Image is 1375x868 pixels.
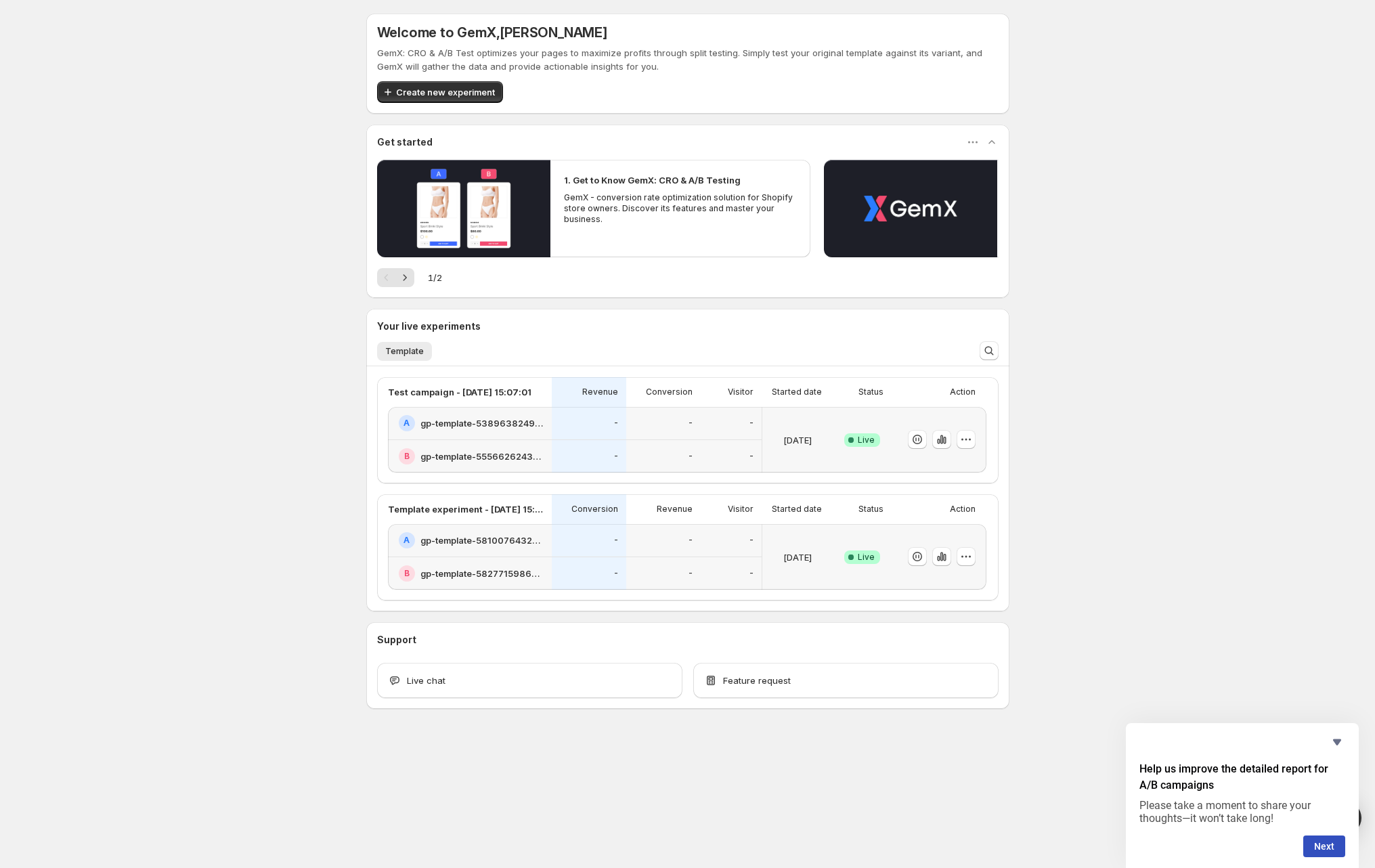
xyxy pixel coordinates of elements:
[858,552,875,563] span: Live
[614,568,618,579] p: -
[377,46,999,73] p: GemX: CRO & A/B Test optimizes your pages to maximize profits through split testing. Simply test ...
[428,271,442,284] span: 1 / 2
[403,418,410,429] h2: A
[772,504,822,515] p: Started date
[388,385,531,399] p: Test campaign - [DATE] 15:07:01
[749,418,754,429] p: -
[772,387,822,397] p: Started date
[614,418,618,429] p: -
[950,387,976,397] p: Action
[1329,734,1345,750] button: Hide survey
[689,451,693,462] p: -
[614,535,618,546] p: -
[749,451,754,462] p: -
[614,451,618,462] p: -
[582,387,618,397] p: Revenue
[689,535,693,546] p: -
[388,502,544,516] p: Template experiment - [DATE] 15:35:27
[749,568,754,579] p: -
[749,535,754,546] p: -
[657,504,693,515] p: Revenue
[950,504,976,515] p: Action
[404,451,410,462] h2: B
[377,24,607,41] h5: Welcome to GemX
[728,387,754,397] p: Visitor
[377,320,481,333] h3: Your live experiments
[728,504,754,515] p: Visitor
[1139,761,1345,794] h2: Help us improve the detailed report for A/B campaigns
[824,160,997,257] button: Play video
[385,346,424,357] span: Template
[571,504,618,515] p: Conversion
[404,568,410,579] h2: B
[858,435,875,446] span: Live
[858,387,883,397] p: Status
[783,550,812,564] p: [DATE]
[407,674,445,687] span: Live chat
[377,633,416,647] h3: Support
[496,24,607,41] span: , [PERSON_NAME]
[396,85,495,99] span: Create new experiment
[689,418,693,429] p: -
[858,504,883,515] p: Status
[420,567,544,580] h2: gp-template-582771598604370545
[564,192,797,225] p: GemX - conversion rate optimization solution for Shopify store owners. Discover its features and ...
[377,160,550,257] button: Play video
[403,535,410,546] h2: A
[564,173,741,187] h2: 1. Get to Know GemX: CRO & A/B Testing
[395,268,414,287] button: Next
[980,341,999,360] button: Search and filter results
[377,135,433,149] h3: Get started
[377,81,503,103] button: Create new experiment
[377,268,414,287] nav: Pagination
[689,568,693,579] p: -
[420,416,544,430] h2: gp-template-538963824934388522
[783,433,812,447] p: [DATE]
[1139,734,1345,857] div: Help us improve the detailed report for A/B campaigns
[1303,836,1345,857] button: Next question
[1139,799,1345,825] p: Please take a moment to share your thoughts—it won’t take long!
[646,387,693,397] p: Conversion
[420,534,544,547] h2: gp-template-581007643221426696
[420,450,544,463] h2: gp-template-555662624310690738
[723,674,791,687] span: Feature request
